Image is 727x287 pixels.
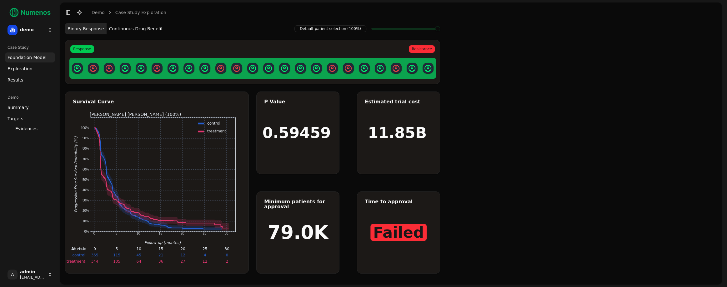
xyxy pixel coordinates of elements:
span: Targets [8,116,23,122]
img: Numenos [5,5,55,20]
span: Results [8,77,23,83]
a: demo [92,9,105,16]
span: Foundation Model [8,54,47,61]
span: Evidences [15,126,38,132]
div: Survival Curve [73,99,241,104]
button: Aadmin[EMAIL_ADDRESS] [5,267,55,282]
text: 36 [158,259,163,264]
text: 4 [203,253,206,257]
text: Progression Free Survival Probability (%) [74,136,78,212]
text: 0% [84,230,89,233]
a: Evidences [13,124,48,133]
text: treatment: [66,259,86,264]
text: 12 [202,259,207,264]
a: Results [5,75,55,85]
span: Exploration [8,66,33,72]
text: 344 [91,259,98,264]
span: Failed [370,224,427,241]
text: 40% [82,188,88,192]
text: 27 [180,259,185,264]
text: 10 [137,232,140,235]
text: 30 [225,232,228,235]
a: Summary [5,102,55,112]
text: 10 [136,247,141,251]
text: 5 [115,232,117,235]
text: 20 [180,247,185,251]
h1: 79.0K [268,223,328,242]
a: Exploration [5,64,55,74]
button: Toggle Sidebar [64,8,73,17]
text: 355 [91,253,98,257]
span: Resistance [409,45,435,53]
span: admin [20,269,45,275]
div: Case Study [5,42,55,52]
nav: breadcrumb [92,9,166,16]
text: 60% [82,168,88,171]
text: 12 [180,253,185,257]
text: 15 [158,247,163,251]
button: Toggle Dark Mode [75,8,84,17]
text: control: [72,253,87,257]
a: Case Study Exploration [115,9,166,16]
text: Follow-up [months] [144,240,181,245]
a: Targets [5,114,55,124]
text: 0 [93,232,95,235]
button: Continuous Drug Benefit [107,23,165,34]
text: 5 [115,247,118,251]
text: treatment [207,129,226,133]
text: 30 [224,247,229,251]
span: A [8,270,18,280]
text: 25 [202,247,207,251]
text: 2 [226,259,228,264]
text: 20 [181,232,184,235]
text: [PERSON_NAME] [PERSON_NAME] (100%) [90,112,181,117]
button: demo [5,22,55,37]
div: Demo [5,92,55,102]
text: 0 [226,253,228,257]
span: Summary [8,104,29,111]
text: 70% [82,157,88,161]
text: 64 [136,259,141,264]
text: 45 [136,253,141,257]
text: 100% [81,126,89,130]
text: 115 [113,253,120,257]
span: [EMAIL_ADDRESS] [20,275,45,280]
text: 25 [203,232,206,235]
span: Default patient selection (100%) [294,25,366,32]
text: 90% [82,136,88,140]
text: 20% [82,209,88,212]
span: demo [20,27,45,33]
text: 21 [158,253,163,257]
text: 105 [113,259,120,264]
span: Response [70,45,94,53]
h1: 11.85B [368,125,427,140]
text: 15 [158,232,162,235]
a: Foundation Model [5,52,55,62]
button: Binary Response [65,23,107,34]
text: 50% [82,178,88,181]
text: At risk: [71,247,86,251]
text: 10% [82,220,88,223]
text: 0 [93,247,96,251]
text: control [207,121,220,126]
h1: 0.59459 [263,125,331,140]
text: 80% [82,147,88,150]
text: 30% [82,199,88,202]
